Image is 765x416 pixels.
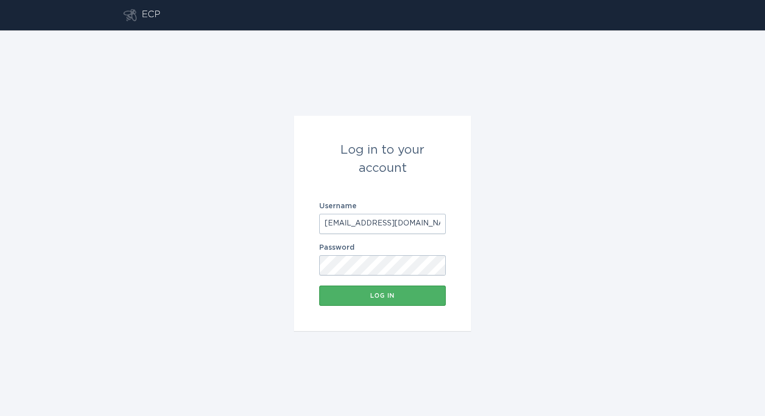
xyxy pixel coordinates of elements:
[319,286,446,306] button: Log in
[123,9,137,21] button: Go to dashboard
[319,141,446,177] div: Log in to your account
[142,9,160,21] div: ECP
[319,203,446,210] label: Username
[324,293,441,299] div: Log in
[319,244,446,251] label: Password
